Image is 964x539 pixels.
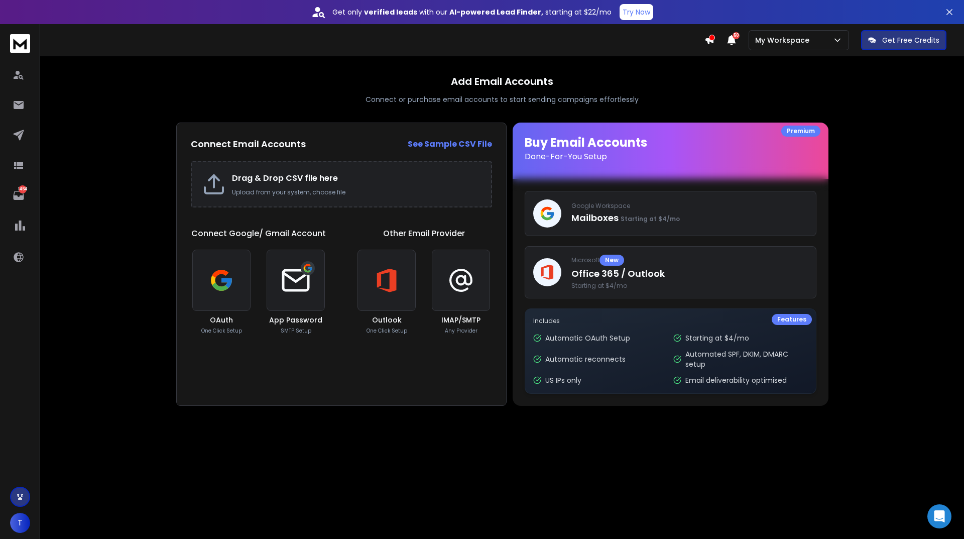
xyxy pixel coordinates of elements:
div: Premium [781,126,820,137]
div: New [599,255,624,266]
h1: Buy Email Accounts [525,135,816,163]
p: Mailboxes [571,211,808,225]
span: Starting at $4/mo [621,214,680,223]
h3: OAuth [210,315,233,325]
h1: Connect Google/ Gmail Account [191,228,326,240]
p: My Workspace [755,35,813,45]
button: T [10,513,30,533]
p: Any Provider [445,327,477,335]
p: SMTP Setup [281,327,311,335]
p: Automatic OAuth Setup [545,333,630,343]
p: Email deliverability optimised [685,375,787,385]
div: Features [772,314,812,325]
button: Try Now [620,4,653,20]
p: Automated SPF, DKIM, DMARC setup [685,349,807,369]
p: Get only with our starting at $22/mo [332,7,612,17]
h1: Add Email Accounts [451,74,553,88]
p: One Click Setup [367,327,407,335]
p: Connect or purchase email accounts to start sending campaigns effortlessly [366,94,639,104]
p: Office 365 / Outlook [571,267,808,281]
h2: Drag & Drop CSV file here [232,172,481,184]
p: US IPs only [545,375,581,385]
span: 50 [733,32,740,39]
strong: verified leads [364,7,417,17]
button: Get Free Credits [861,30,946,50]
p: One Click Setup [201,327,242,335]
p: Get Free Credits [882,35,939,45]
p: 1464 [19,185,27,193]
p: Done-For-You Setup [525,151,816,163]
p: Starting at $4/mo [685,333,749,343]
p: Includes [533,317,808,325]
strong: AI-powered Lead Finder, [449,7,543,17]
img: logo [10,34,30,53]
h3: Outlook [372,315,402,325]
p: Microsoft [571,255,808,266]
a: 1464 [9,185,29,205]
a: See Sample CSV File [408,138,492,150]
h2: Connect Email Accounts [191,137,306,151]
span: Starting at $4/mo [571,282,808,290]
h1: Other Email Provider [383,228,465,240]
p: Upload from your system, choose file [232,188,481,196]
h3: App Password [269,315,322,325]
p: Automatic reconnects [545,354,626,364]
h3: IMAP/SMTP [441,315,480,325]
div: Open Intercom Messenger [927,504,951,528]
p: Try Now [623,7,650,17]
p: Google Workspace [571,202,808,210]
